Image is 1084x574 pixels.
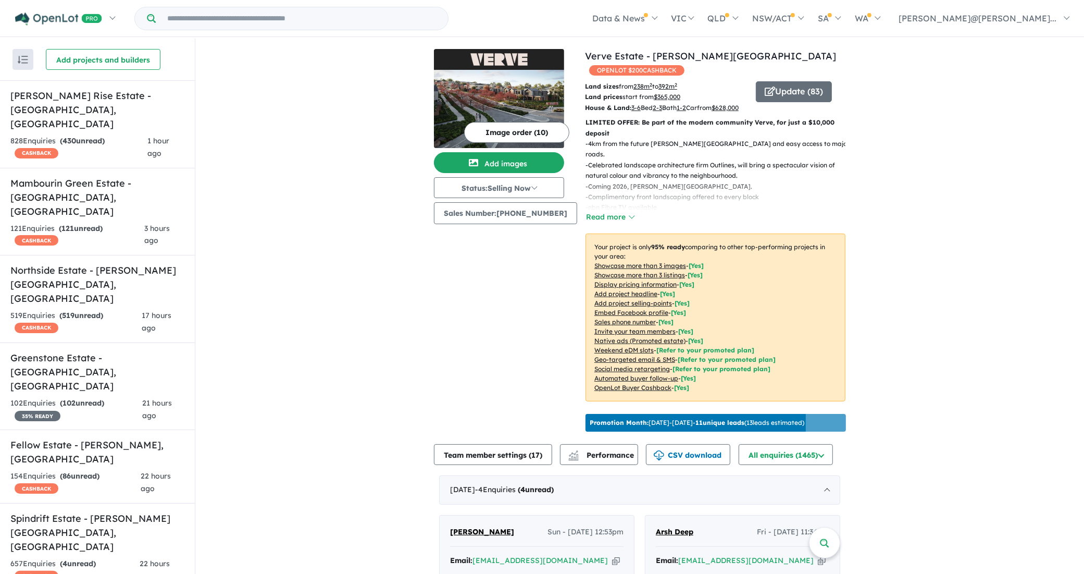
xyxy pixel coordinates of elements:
[653,104,662,112] u: 2-3
[594,280,677,288] u: Display pricing information
[671,309,686,316] span: [ Yes ]
[518,485,554,494] strong: ( unread)
[15,148,58,158] span: CASHBACK
[594,318,656,326] u: Sales phone number
[10,351,184,393] h5: Greenstone Estate - [GEOGRAPHIC_DATA] , [GEOGRAPHIC_DATA]
[434,177,564,198] button: Status:Selling Now
[144,224,170,246] span: 3 hours ago
[46,49,160,70] button: Add projects and builders
[531,450,540,460] span: 17
[60,559,96,568] strong: ( unread)
[520,485,525,494] span: 4
[594,384,671,392] u: OpenLot Buyer Cashback
[678,356,776,363] span: [Refer to your promoted plan]
[10,397,142,422] div: 102 Enquir ies
[18,56,28,64] img: sort.svg
[585,50,836,62] a: Verve Estate - [PERSON_NAME][GEOGRAPHIC_DATA]
[450,527,514,536] span: [PERSON_NAME]
[677,104,686,112] u: 1-2
[689,262,704,270] span: [ Yes ]
[148,136,170,158] span: 1 hour ago
[61,224,74,233] span: 121
[585,104,631,112] b: House & Land:
[590,419,649,426] b: Promotion Month:
[434,444,552,465] button: Team member settings (17)
[63,471,71,481] span: 86
[15,13,102,26] img: Openlot PRO Logo White
[15,483,58,494] span: CASHBACK
[10,511,184,554] h5: Spindrift Estate - [PERSON_NAME][GEOGRAPHIC_DATA] , [GEOGRAPHIC_DATA]
[594,365,670,373] u: Social media retargeting
[656,527,693,536] span: Arsh Deep
[899,13,1056,23] span: [PERSON_NAME]@[PERSON_NAME]...
[63,398,76,408] span: 102
[63,136,76,145] span: 430
[464,122,569,143] button: Image order (10)
[656,556,678,565] strong: Email:
[585,81,748,92] p: from
[585,202,854,213] p: - nbn Fibre TV available
[672,365,770,373] span: [Refer to your promoted plan]
[756,81,832,102] button: Update (83)
[158,7,446,30] input: Try estate name, suburb, builder or developer
[654,450,664,461] img: download icon
[656,526,693,539] a: Arsh Deep
[10,470,141,495] div: 154 Enquir ies
[60,471,99,481] strong: ( unread)
[434,152,564,173] button: Add images
[612,555,620,566] button: Copy
[434,202,577,224] button: Sales Number:[PHONE_NUMBER]
[585,192,854,202] p: - Complimentary front landscaping offered to every block
[62,311,74,320] span: 519
[656,346,754,354] span: [Refer to your promoted plan]
[594,327,676,335] u: Invite your team members
[658,82,677,90] u: 392 m
[688,337,703,345] span: [Yes]
[10,263,184,306] h5: Northside Estate - [PERSON_NAME][GEOGRAPHIC_DATA] , [GEOGRAPHIC_DATA]
[675,82,677,88] sup: 2
[585,82,619,90] b: Land sizes
[10,223,144,248] div: 121 Enquir ies
[15,323,58,333] span: CASHBACK
[10,89,184,131] h5: [PERSON_NAME] Rise Estate - [GEOGRAPHIC_DATA] , [GEOGRAPHIC_DATA]
[654,93,680,101] u: $ 365,000
[547,526,624,539] span: Sun - [DATE] 12:53pm
[688,271,703,279] span: [ Yes ]
[15,411,60,421] span: 35 % READY
[10,176,184,218] h5: Mambourin Green Estate - [GEOGRAPHIC_DATA] , [GEOGRAPHIC_DATA]
[475,485,554,494] span: - 4 Enquir ies
[438,53,560,66] img: Verve Estate - Clyde North Logo
[10,135,148,160] div: 828 Enquir ies
[585,117,845,139] p: LIMITED OFFER: Be part of the modern community Verve, for just a $10,000 deposit
[678,556,814,565] a: [EMAIL_ADDRESS][DOMAIN_NAME]
[142,311,171,333] span: 17 hours ago
[585,211,634,223] button: Read more
[658,318,674,326] span: [ Yes ]
[141,471,171,493] span: 22 hours ago
[633,82,652,90] u: 238 m
[439,475,840,505] div: [DATE]
[10,438,184,466] h5: Fellow Estate - [PERSON_NAME] , [GEOGRAPHIC_DATA]
[589,65,684,76] span: OPENLOT $ 200 CASHBACK
[594,262,686,270] u: Showcase more than 3 images
[585,160,854,181] p: - Celebrated landscape architecture firm Outlines, will bring a spectacular vision of natural col...
[585,139,854,160] p: - 4km from the future [PERSON_NAME][GEOGRAPHIC_DATA] and easy access to major roads.
[674,384,689,392] span: [Yes]
[594,290,657,298] u: Add project headline
[646,444,730,465] button: CSV download
[818,555,826,566] button: Copy
[450,526,514,539] a: [PERSON_NAME]
[678,327,693,335] span: [ Yes ]
[59,311,103,320] strong: ( unread)
[650,82,652,88] sup: 2
[652,82,677,90] span: to
[60,398,104,408] strong: ( unread)
[590,418,804,428] p: [DATE] - [DATE] - ( 13 leads estimated)
[560,444,638,465] button: Performance
[60,136,105,145] strong: ( unread)
[472,556,608,565] a: [EMAIL_ADDRESS][DOMAIN_NAME]
[568,454,579,461] img: bar-chart.svg
[594,374,678,382] u: Automated buyer follow-up
[585,234,845,401] p: Your project is only comparing to other top-performing projects in your area: - - - - - - - - - -...
[585,103,748,113] p: Bed Bath Car from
